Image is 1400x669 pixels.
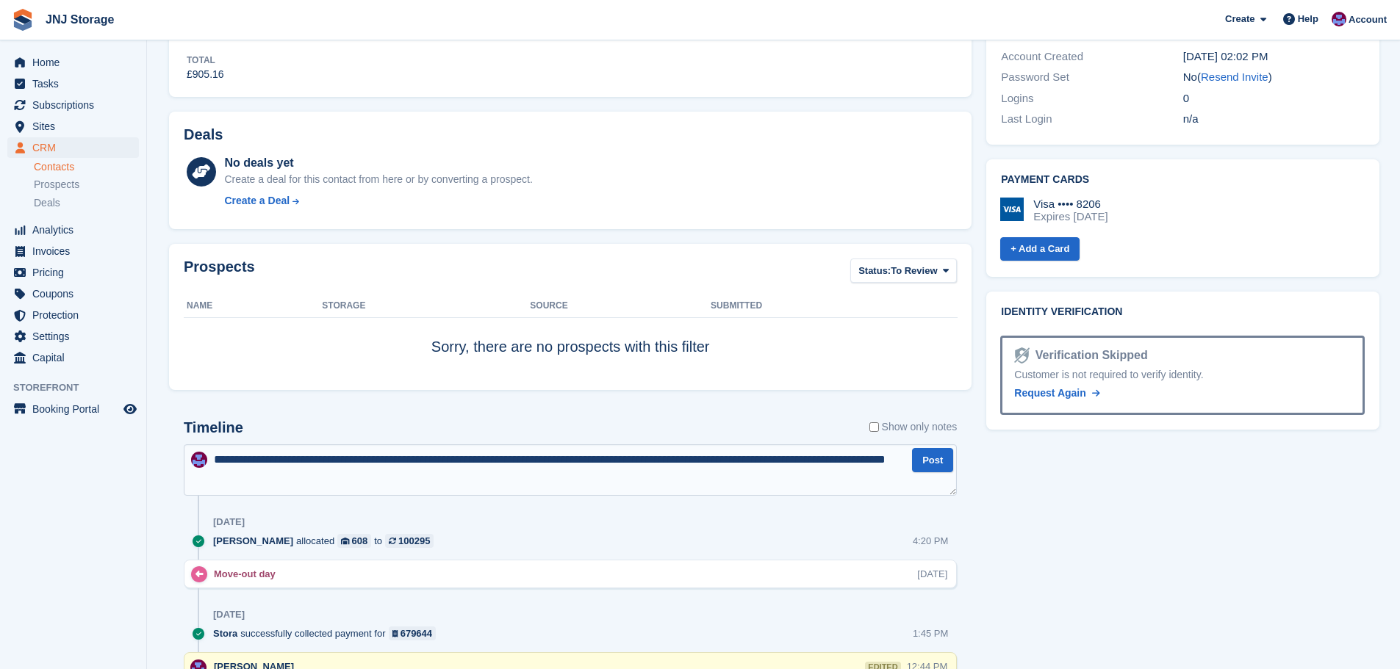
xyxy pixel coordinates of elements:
[34,177,139,192] a: Prospects
[32,73,121,94] span: Tasks
[224,193,532,209] a: Create a Deal
[40,7,120,32] a: JNJ Storage
[34,196,60,210] span: Deals
[32,137,121,158] span: CRM
[1000,198,1024,221] img: Visa Logo
[1183,111,1365,128] div: n/a
[191,452,207,468] img: Jonathan Scrase
[187,54,224,67] div: Total
[32,241,121,261] span: Invoices
[850,258,957,283] button: Status: To Review
[34,195,139,211] a: Deals
[7,326,139,347] a: menu
[7,73,139,94] a: menu
[7,95,139,115] a: menu
[214,567,283,581] div: Move-out day
[34,160,139,174] a: Contacts
[385,534,434,548] a: 100295
[1001,69,1182,86] div: Password Set
[7,262,139,283] a: menu
[7,116,139,137] a: menu
[32,326,121,347] span: Settings
[32,52,121,73] span: Home
[213,516,245,528] div: [DATE]
[322,294,530,318] th: Storage
[7,241,139,261] a: menu
[184,419,243,436] h2: Timeline
[187,67,224,82] div: £905.16
[7,220,139,240] a: menu
[1001,90,1182,107] div: Logins
[7,347,139,368] a: menu
[1014,367,1351,383] div: Customer is not required to verify identity.
[1183,90,1365,107] div: 0
[431,339,710,355] span: Sorry, there are no prospects with this filter
[1030,347,1148,364] div: Verification Skipped
[121,400,139,418] a: Preview store
[1332,12,1346,26] img: Jonathan Scrase
[913,534,948,548] div: 4:20 PM
[912,448,953,472] button: Post
[398,534,430,548] div: 100295
[1183,69,1365,86] div: No
[224,154,532,172] div: No deals yet
[530,294,711,318] th: Source
[184,258,255,286] h2: Prospects
[32,399,121,419] span: Booking Portal
[32,116,121,137] span: Sites
[32,95,121,115] span: Subscriptions
[1001,111,1182,128] div: Last Login
[7,283,139,304] a: menu
[1014,347,1029,364] img: Identity Verification Ready
[7,137,139,158] a: menu
[1001,306,1365,318] h2: Identity verification
[869,419,958,435] label: Show only notes
[224,172,532,187] div: Create a deal for this contact from here or by converting a prospect.
[1014,387,1086,399] span: Request Again
[1349,12,1387,27] span: Account
[34,178,79,192] span: Prospects
[7,399,139,419] a: menu
[1201,70,1268,83] a: Resend Invite
[213,626,237,640] span: Stora
[917,567,947,581] div: [DATE]
[7,52,139,73] a: menu
[337,534,371,548] a: 608
[1033,198,1108,211] div: Visa •••• 8206
[1000,237,1080,261] a: + Add a Card
[401,626,432,640] div: 679644
[869,419,879,435] input: Show only notes
[1001,174,1365,186] h2: Payment cards
[1298,12,1318,26] span: Help
[213,609,245,621] div: [DATE]
[184,294,322,318] th: Name
[32,220,121,240] span: Analytics
[1197,70,1272,83] span: ( )
[7,305,139,325] a: menu
[32,283,121,304] span: Coupons
[184,126,223,143] h2: Deals
[711,294,957,318] th: Submitted
[213,534,293,548] span: [PERSON_NAME]
[891,264,937,278] span: To Review
[13,380,146,395] span: Storefront
[858,264,891,278] span: Status:
[1014,386,1099,401] a: Request Again
[32,305,121,325] span: Protection
[1183,48,1365,65] div: [DATE] 02:02 PM
[1225,12,1254,26] span: Create
[1001,48,1182,65] div: Account Created
[32,262,121,283] span: Pricing
[224,193,290,209] div: Create a Deal
[1033,210,1108,223] div: Expires [DATE]
[913,626,948,640] div: 1:45 PM
[213,626,443,640] div: successfully collected payment for
[213,534,441,548] div: allocated to
[352,534,368,548] div: 608
[12,9,34,31] img: stora-icon-8386f47178a22dfd0bd8f6a31ec36ba5ce8667c1dd55bd0f319d3a0aa187defe.svg
[32,347,121,368] span: Capital
[389,626,437,640] a: 679644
